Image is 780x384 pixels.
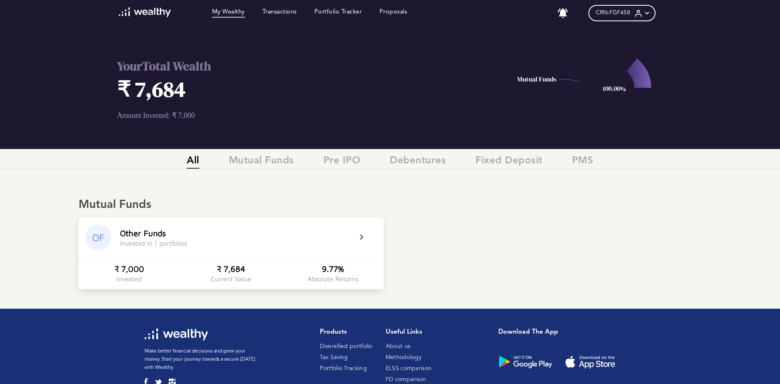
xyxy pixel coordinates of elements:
p: Amount Invested: ₹ 7,000 [117,111,448,120]
div: Mutual Funds [79,198,701,212]
div: OF [85,224,111,251]
span: Fixed Deposit [475,155,543,169]
a: Diversified portfolio [320,343,372,349]
span: Debentures [390,155,446,169]
a: FD comparison [386,377,426,382]
a: Portfolio Tracking [320,366,366,371]
div: Other Funds [120,228,166,238]
span: CRN: FGF458 [596,9,630,16]
div: ₹ 7,000 [115,264,144,273]
span: All [187,155,199,169]
div: 9.77% [322,264,344,273]
a: Portfolio Tracker [314,9,362,18]
img: wl-logo-white.svg [119,7,171,17]
text: Mutual Funds [517,75,556,84]
a: Tax Saving [320,355,348,360]
div: Invested [117,275,142,282]
a: My Wealthy [212,9,245,18]
h1: Products [320,328,372,336]
a: Transactions [262,9,297,18]
span: Mutual Funds [229,155,294,169]
a: ELSS comparison [386,366,432,371]
p: Make better financial decisions and grow your money. Start your journey towards a secure [DATE] w... [145,347,257,372]
img: wl-logo-white.svg [145,328,208,341]
h1: Useful Links [386,328,432,336]
h2: Your Total Wealth [117,58,448,75]
span: PMS [572,155,594,169]
a: Proposals [380,9,407,18]
a: Methodology [386,355,421,360]
div: Current Value [211,275,251,282]
h1: ₹ 7,684 [117,75,448,104]
text: 100.00% [603,84,626,93]
div: ₹ 7,684 [217,264,245,273]
div: Absolute Returns [307,275,358,282]
span: Pre IPO [323,155,361,169]
div: Invested in 1 portfolios [120,239,187,247]
a: About us [386,343,410,349]
h1: Download the app [498,328,629,336]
